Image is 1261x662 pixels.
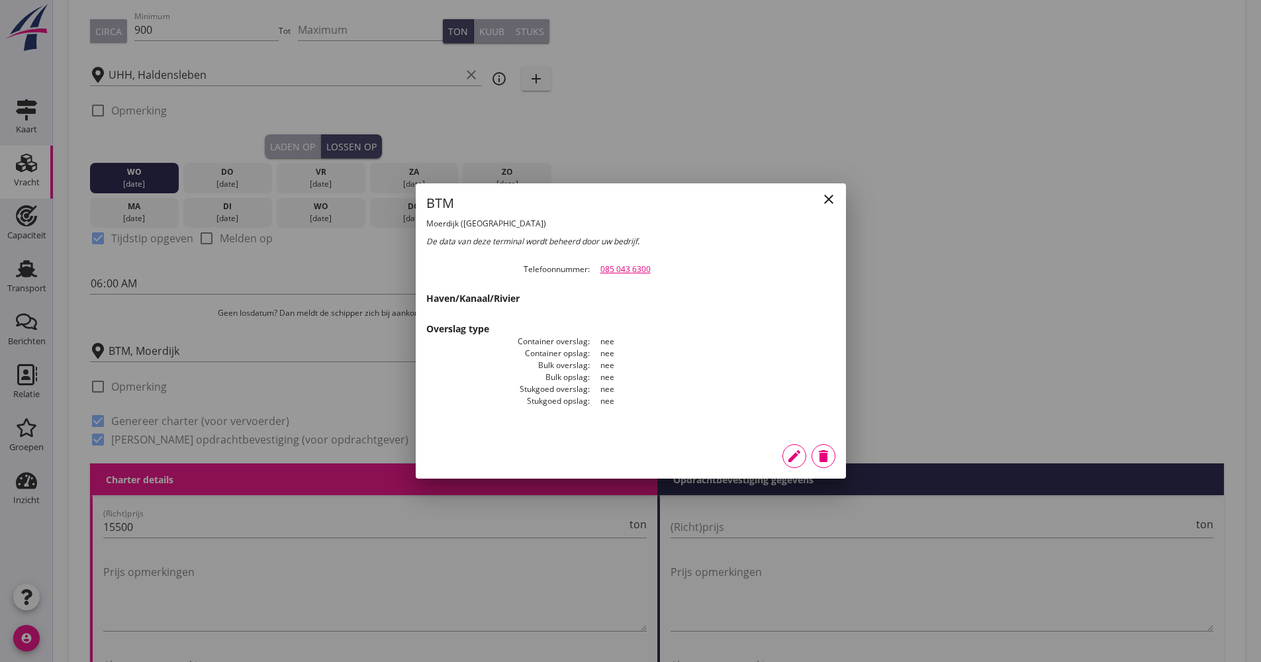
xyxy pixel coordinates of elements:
dt: Telefoonnummer [426,263,590,275]
h1: BTM [426,194,631,212]
h2: Moerdijk ([GEOGRAPHIC_DATA]) [426,218,631,229]
dt: Bulk opslag [426,371,590,383]
a: 085 043 6300 [600,263,651,275]
dt: Bulk overslag [426,359,590,371]
dt: Stukgoed overslag [426,383,590,395]
dd: nee [590,371,835,383]
h3: Overslag type [426,322,835,336]
i: close [821,191,837,207]
dd: nee [590,395,835,407]
dd: nee [590,336,835,348]
dd: nee [590,383,835,395]
dt: Container overslag [426,336,590,348]
h3: Haven/Kanaal/Rivier [426,291,835,305]
i: edit [786,448,802,464]
dd: nee [590,348,835,359]
dd: nee [590,359,835,371]
dt: Stukgoed opslag [426,395,590,407]
i: delete [816,448,831,464]
dt: Container opslag [426,348,590,359]
div: De data van deze terminal wordt beheerd door uw bedrijf. [426,236,835,248]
